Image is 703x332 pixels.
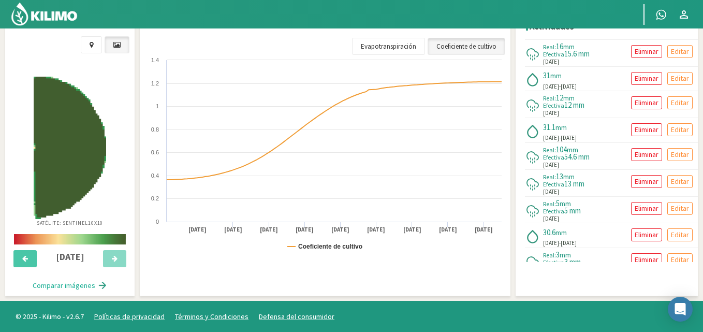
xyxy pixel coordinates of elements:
text: 0 [156,219,159,225]
div: Open Intercom Messenger [668,297,693,322]
span: [DATE] [561,83,577,90]
span: Efectiva [543,102,564,109]
text: [DATE] [260,226,278,234]
span: mm [555,228,567,237]
p: Eliminar [635,46,658,57]
img: scale [14,234,126,244]
span: 54.6 mm [564,152,590,162]
button: Editar [667,96,693,109]
span: [DATE] [543,134,559,142]
p: Editar [671,203,689,214]
span: 13 mm [564,179,584,189]
span: 5 mm [564,206,581,215]
span: 13 [556,171,563,181]
button: Eliminar [631,148,662,161]
button: Eliminar [631,72,662,85]
button: Eliminar [631,228,662,241]
span: mm [560,250,571,259]
span: 10X10 [88,220,104,226]
span: mm [550,71,562,80]
text: 0.2 [151,195,159,201]
button: Editar [667,202,693,215]
a: Políticas de privacidad [94,312,165,321]
text: 1 [156,103,159,109]
span: Efectiva [543,258,564,266]
img: 766265be-b735-45a7-aba4-ae1b8dddfcfd_-_sentinel_-_2025-09-25.png [34,77,106,219]
span: mm [563,42,575,51]
p: Eliminar [635,254,658,266]
span: [DATE] [561,239,577,247]
h4: [DATE] [43,252,97,262]
span: Real: [543,251,556,259]
button: Eliminar [631,175,662,188]
span: mm [560,199,571,208]
text: [DATE] [224,226,242,234]
span: 30.6 [543,227,555,237]
span: 3 mm [564,257,581,267]
button: Eliminar [631,45,662,58]
span: Efectiva [543,153,564,161]
button: Editar [667,175,693,188]
span: [DATE] [543,187,559,196]
span: Efectiva [543,180,564,188]
p: Editar [671,124,689,136]
span: Efectiva [543,50,564,58]
text: 0.8 [151,126,159,133]
text: [DATE] [439,226,457,234]
p: Satélite: Sentinel [37,219,104,227]
button: Editar [667,148,693,161]
text: Coeficiente de cultivo [298,243,362,250]
span: - [559,239,561,247]
span: mm [567,145,578,154]
span: 31 [543,70,550,80]
p: Eliminar [635,73,658,84]
span: Real: [543,146,556,154]
p: Eliminar [635,203,658,214]
p: Editar [671,46,689,57]
text: [DATE] [403,226,421,234]
text: 1.2 [151,80,159,86]
img: Kilimo [10,2,78,26]
button: Comparar imágenes [22,275,118,296]
span: 12 mm [564,100,584,110]
button: Editar [667,253,693,266]
p: Editar [671,149,689,161]
button: Editar [667,72,693,85]
span: [DATE] [543,109,559,118]
p: Editar [671,176,689,187]
span: [DATE] [543,214,559,223]
button: Eliminar [631,202,662,215]
span: [DATE] [561,134,577,141]
span: - [559,83,561,90]
span: Real: [543,43,556,51]
button: Eliminar [631,123,662,136]
text: 0.6 [151,149,159,155]
button: Eliminar [631,96,662,109]
p: Editar [671,73,689,84]
span: Real: [543,94,556,102]
text: [DATE] [188,226,207,234]
span: Real: [543,200,556,208]
span: mm [555,123,567,132]
span: 104 [556,145,567,154]
span: © 2025 - Kilimo - v2.6.7 [10,311,89,322]
p: Eliminar [635,124,658,136]
span: mm [563,172,575,181]
button: Eliminar [631,253,662,266]
button: Editar [667,45,693,58]
a: Términos y Condiciones [175,312,248,321]
text: [DATE] [296,226,314,234]
span: Efectiva [543,207,564,215]
a: Defensa del consumidor [259,312,334,321]
span: [DATE] [543,82,559,91]
h4: Actividades [530,22,574,32]
span: mm [563,93,575,103]
text: 0.4 [151,172,159,179]
text: [DATE] [475,226,493,234]
span: 31.1 [543,122,555,132]
button: Editar [667,123,693,136]
p: Eliminar [635,176,658,187]
p: Eliminar [635,149,658,161]
text: [DATE] [331,226,349,234]
span: 15.6 mm [564,49,590,59]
